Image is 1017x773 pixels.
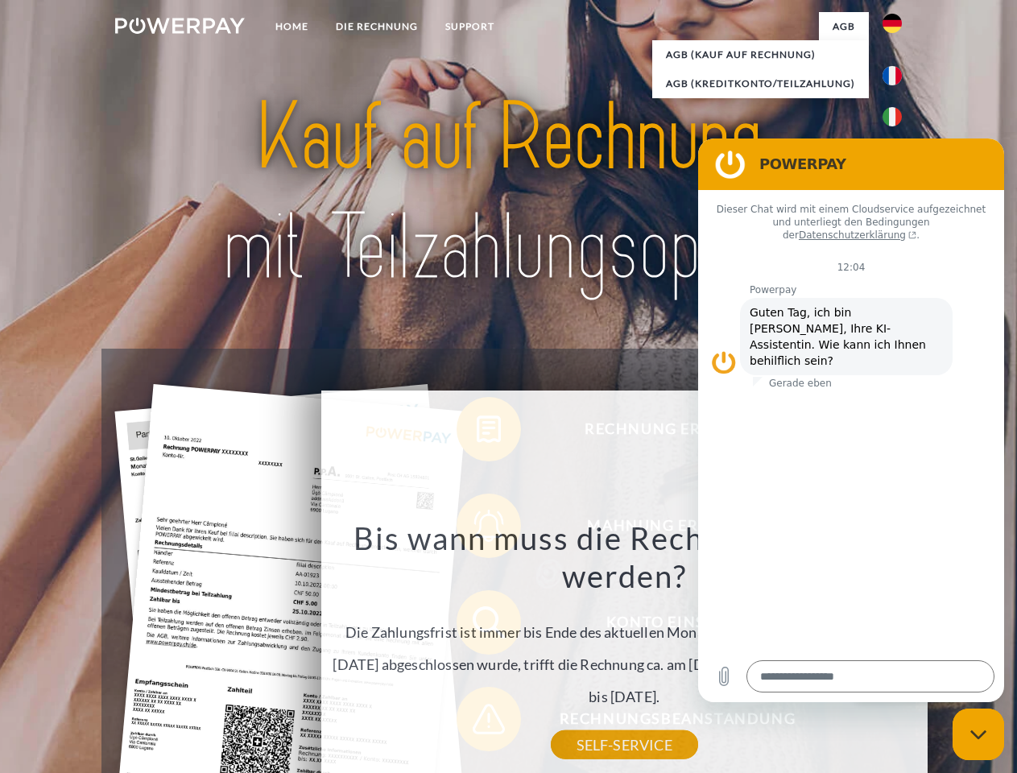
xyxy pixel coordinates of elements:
a: Home [262,12,322,41]
img: fr [883,66,902,85]
a: SUPPORT [432,12,508,41]
iframe: Messaging-Fenster [698,138,1004,702]
a: DIE RECHNUNG [322,12,432,41]
a: AGB (Kauf auf Rechnung) [652,40,869,69]
a: AGB (Kreditkonto/Teilzahlung) [652,69,869,98]
iframe: Schaltfläche zum Öffnen des Messaging-Fensters; Konversation läuft [953,709,1004,760]
img: title-powerpay_de.svg [154,77,863,308]
a: agb [819,12,869,41]
a: SELF-SERVICE [551,730,698,759]
img: de [883,14,902,33]
img: logo-powerpay-white.svg [115,18,245,34]
div: Die Zahlungsfrist ist immer bis Ende des aktuellen Monats. Wenn die Bestellung z.B. am [DATE] abg... [330,519,918,745]
h3: Bis wann muss die Rechnung bezahlt werden? [330,519,918,596]
img: it [883,107,902,126]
